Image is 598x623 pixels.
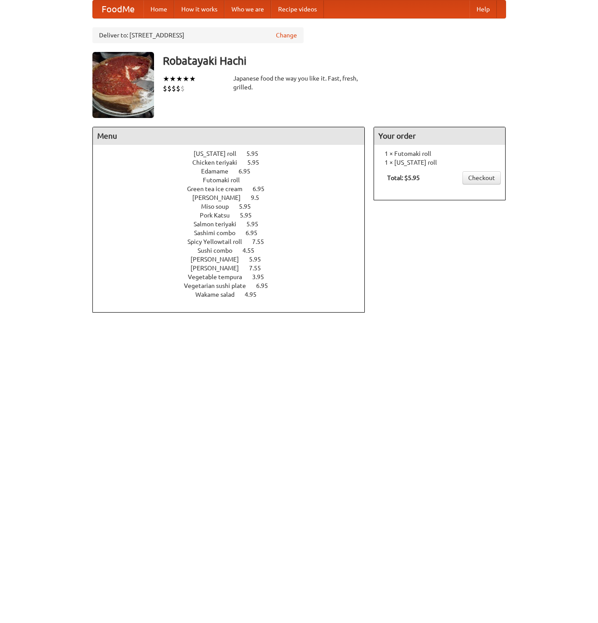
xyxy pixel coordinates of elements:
[203,177,265,184] a: Futomaki roll
[198,247,271,254] a: Sushi combo 4.55
[200,212,238,219] span: Pork Katsu
[183,74,189,84] li: ★
[238,168,259,175] span: 6.95
[200,212,268,219] a: Pork Katsu 5.95
[192,159,246,166] span: Chicken teriyaki
[194,221,245,228] span: Salmon teriyaki
[201,203,267,210] a: Miso soup 5.95
[192,194,275,201] a: [PERSON_NAME] 9.5
[378,158,501,167] li: 1 × [US_STATE] roll
[192,194,249,201] span: [PERSON_NAME]
[194,229,244,236] span: Sashimi combo
[187,238,280,245] a: Spicy Yellowtail roll 7.55
[242,247,263,254] span: 4.55
[191,256,248,263] span: [PERSON_NAME]
[163,74,169,84] li: ★
[470,0,497,18] a: Help
[191,265,248,272] span: [PERSON_NAME]
[233,74,365,92] div: Japanese food the way you like it. Fast, fresh, grilled.
[92,27,304,43] div: Deliver to: [STREET_ADDRESS]
[184,282,255,289] span: Vegetarian sushi plate
[194,229,274,236] a: Sashimi combo 6.95
[253,185,273,192] span: 6.95
[174,0,224,18] a: How it works
[176,84,180,93] li: $
[462,171,501,184] a: Checkout
[188,273,251,280] span: Vegetable tempura
[195,291,243,298] span: Wakame salad
[172,84,176,93] li: $
[187,238,251,245] span: Spicy Yellowtail roll
[387,174,420,181] b: Total: $5.95
[246,150,267,157] span: 5.95
[180,84,185,93] li: $
[224,0,271,18] a: Who we are
[256,282,277,289] span: 6.95
[92,52,154,118] img: angular.jpg
[198,247,241,254] span: Sushi combo
[249,265,270,272] span: 7.55
[176,74,183,84] li: ★
[187,185,251,192] span: Green tea ice cream
[246,229,266,236] span: 6.95
[192,159,275,166] a: Chicken teriyaki 5.95
[195,291,273,298] a: Wakame salad 4.95
[93,127,365,145] h4: Menu
[378,149,501,158] li: 1 × Futomaki roll
[240,212,260,219] span: 5.95
[252,273,273,280] span: 3.95
[249,256,270,263] span: 5.95
[188,273,280,280] a: Vegetable tempura 3.95
[194,150,245,157] span: [US_STATE] roll
[374,127,505,145] h4: Your order
[239,203,260,210] span: 5.95
[203,177,249,184] span: Futomaki roll
[93,0,143,18] a: FoodMe
[201,203,238,210] span: Miso soup
[169,74,176,84] li: ★
[194,150,275,157] a: [US_STATE] roll 5.95
[276,31,297,40] a: Change
[252,238,273,245] span: 7.55
[247,159,268,166] span: 5.95
[187,185,281,192] a: Green tea ice cream 6.95
[163,52,506,70] h3: Robatayaki Hachi
[201,168,267,175] a: Edamame 6.95
[245,291,265,298] span: 4.95
[184,282,284,289] a: Vegetarian sushi plate 6.95
[246,221,267,228] span: 5.95
[271,0,324,18] a: Recipe videos
[143,0,174,18] a: Home
[194,221,275,228] a: Salmon teriyaki 5.95
[191,265,277,272] a: [PERSON_NAME] 7.55
[251,194,268,201] span: 9.5
[163,84,167,93] li: $
[189,74,196,84] li: ★
[201,168,237,175] span: Edamame
[167,84,172,93] li: $
[191,256,277,263] a: [PERSON_NAME] 5.95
